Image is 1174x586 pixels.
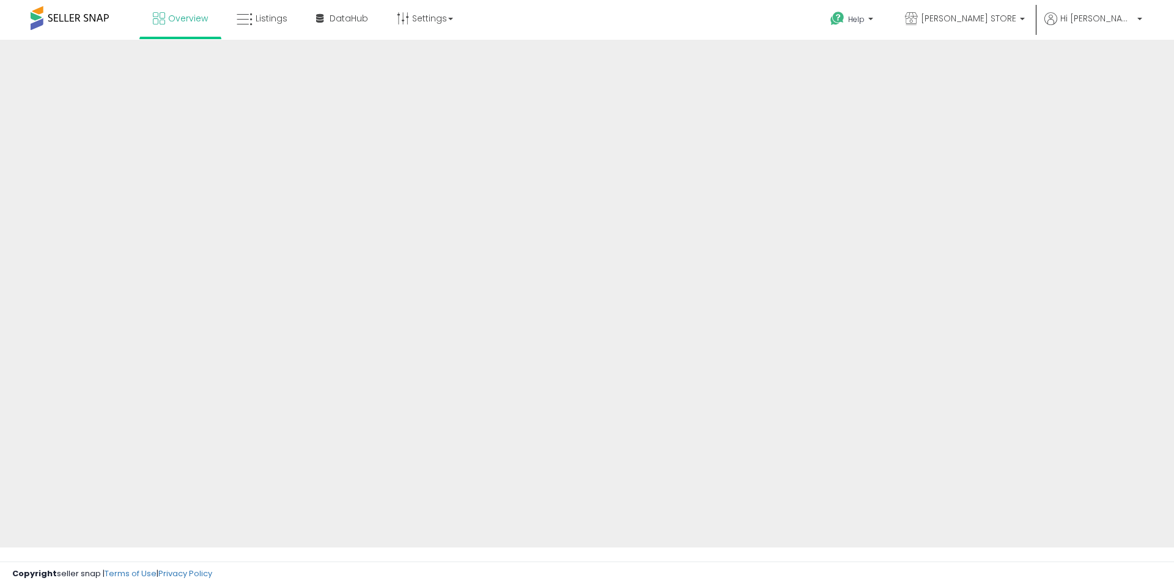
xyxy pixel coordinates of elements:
span: Help [848,14,865,24]
a: Hi [PERSON_NAME] [1044,12,1142,40]
span: Overview [168,12,208,24]
span: [PERSON_NAME] STORE [921,12,1016,24]
i: Get Help [830,11,845,26]
span: DataHub [330,12,368,24]
span: Listings [256,12,287,24]
a: Help [821,2,885,40]
span: Hi [PERSON_NAME] [1060,12,1134,24]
